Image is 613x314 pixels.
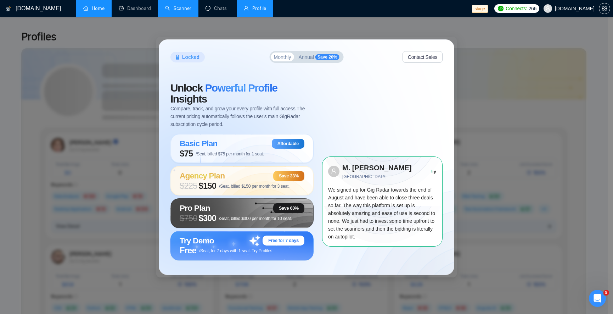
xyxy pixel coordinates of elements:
[315,54,339,60] span: Save 20%
[589,290,606,307] iframe: Intercom live chat
[165,5,191,11] a: searchScanner
[180,171,225,180] span: Agency Plan
[529,5,536,12] span: 266
[279,173,299,178] span: Save 33%
[219,184,289,189] span: /Seat, billed $150 per month for 3 seat.
[199,181,216,191] span: $150
[603,290,609,296] span: 5
[342,173,431,180] span: [GEOGRAPHIC_DATA]
[296,53,342,61] button: AnnualSave 20%
[279,205,299,211] span: Save 60%
[599,3,610,14] button: setting
[180,139,218,148] span: Basic Plan
[506,5,527,12] span: Connects:
[268,238,299,243] span: Free for 7 days
[180,181,197,191] span: $ 225
[328,187,435,239] span: We signed up for Gig Radar towards the end of August and have been able to close three deals so f...
[180,213,197,223] span: $ 750
[180,148,193,158] span: $75
[545,6,550,11] span: user
[342,164,412,172] strong: M. [PERSON_NAME]
[170,82,277,105] span: Unlock Insights
[6,3,11,15] img: logo
[271,53,294,61] button: Monthly
[252,5,266,11] span: Profile
[182,53,199,61] span: Locked
[599,6,610,11] a: setting
[199,213,216,223] span: $300
[277,141,299,146] span: Affordable
[180,236,214,245] span: Try Demo
[83,5,105,11] a: homeHome
[244,6,249,11] span: user
[205,82,277,94] span: Powerful Profile
[219,216,292,221] span: /Seat, billed $300 per month for 10 seat.
[196,151,264,156] span: /Seat, billed $75 per month for 1 seat.
[403,51,443,63] button: Contact Sales
[119,5,151,11] a: dashboardDashboard
[274,54,291,59] span: Monthly
[180,203,210,213] span: Pro Plan
[472,5,488,13] span: stage
[206,5,230,11] a: messageChats
[170,105,314,128] span: Compare, track, and grow your every profile with full access. The current pricing automatically f...
[331,168,337,174] span: user
[298,54,314,59] span: Annual
[498,6,504,11] img: upwork-logo.png
[180,246,196,255] span: Free
[199,248,272,253] span: /Seat, for 7 days with 1 seat. Try Profiles
[431,169,436,174] img: Trust Pilot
